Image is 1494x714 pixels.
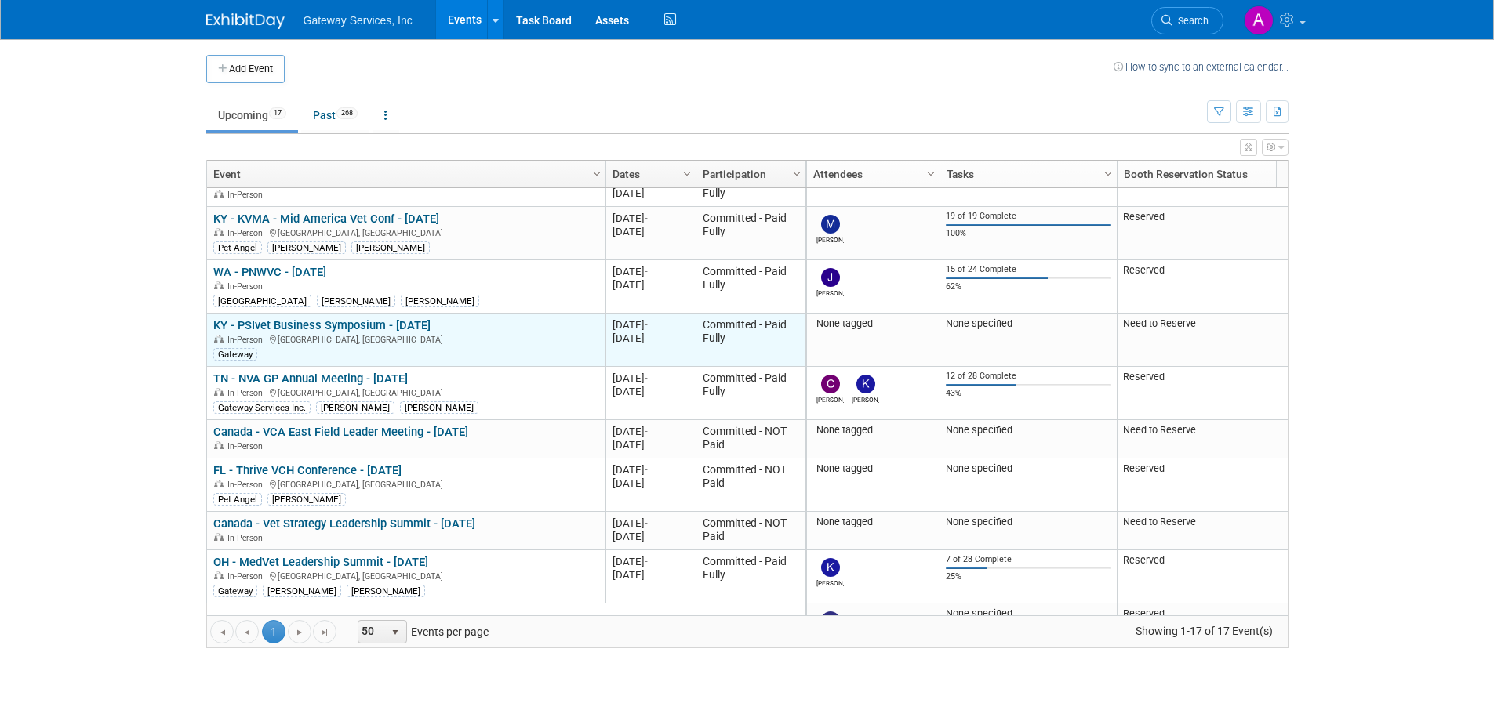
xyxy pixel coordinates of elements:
[856,375,875,393] img: Kara Sustic
[925,168,937,180] span: Column Settings
[1151,7,1223,34] a: Search
[1114,61,1289,73] a: How to sync to an external calendar...
[812,516,933,528] div: None tagged
[213,348,257,361] div: Gateway
[947,161,1107,187] a: Tasks
[210,620,234,643] a: Go to the first page
[696,420,805,458] td: Committed - NOT Paid
[1117,367,1361,420] td: Reserved
[613,438,689,451] div: [DATE]
[347,585,425,597] div: [PERSON_NAME]
[316,401,394,414] div: [PERSON_NAME]
[206,100,298,130] a: Upcoming17
[946,228,1111,239] div: 100%
[267,493,346,506] div: [PERSON_NAME]
[946,388,1111,399] div: 43%
[645,517,648,529] span: -
[293,626,306,639] span: Go to the next page
[213,477,598,491] div: [GEOGRAPHIC_DATA], [GEOGRAPHIC_DATA]
[358,621,385,643] span: 50
[241,626,253,639] span: Go to the previous page
[645,464,648,476] span: -
[216,626,228,639] span: Go to the first page
[678,161,696,184] a: Column Settings
[946,317,1111,330] div: None specified
[946,462,1111,475] div: None specified
[213,161,595,187] a: Event
[227,190,267,200] span: In-Person
[1100,161,1117,184] a: Column Settings
[821,215,840,234] img: Miranda Osborne
[946,571,1111,582] div: 25%
[214,228,224,236] img: In-Person Event
[613,568,689,582] div: [DATE]
[703,161,795,187] a: Participation
[613,385,689,398] div: [DATE]
[613,187,689,200] div: [DATE]
[816,577,844,587] div: Keith Ducharme
[214,281,224,289] img: In-Person Event
[613,477,689,490] div: [DATE]
[1172,15,1209,27] span: Search
[681,168,693,180] span: Column Settings
[400,401,478,414] div: [PERSON_NAME]
[213,401,311,414] div: Gateway Services Inc.
[1117,550,1361,603] td: Reserved
[1102,168,1114,180] span: Column Settings
[1117,458,1361,512] td: Reserved
[213,493,262,506] div: Pet Angel
[791,168,803,180] span: Column Settings
[1117,314,1361,367] td: Need to Reserve
[613,555,689,568] div: [DATE]
[227,533,267,543] span: In-Person
[613,265,689,278] div: [DATE]
[317,295,395,307] div: [PERSON_NAME]
[852,393,879,404] div: Kara Sustic
[613,318,689,332] div: [DATE]
[696,512,805,550] td: Committed - NOT Paid
[227,441,267,451] span: In-Person
[214,335,224,343] img: In-Person Event
[227,571,267,582] span: In-Person
[946,371,1111,382] div: 12 of 28 Complete
[213,295,311,307] div: [GEOGRAPHIC_DATA]
[235,620,259,643] a: Go to the previous page
[336,107,358,119] span: 268
[645,212,648,224] span: -
[214,388,224,396] img: In-Person Event
[269,107,286,119] span: 17
[1117,512,1361,550] td: Need to Reserve
[213,241,262,254] div: Pet Angel
[227,388,267,398] span: In-Person
[696,169,805,207] td: Committed - Paid Fully
[812,462,933,475] div: None tagged
[946,264,1111,275] div: 15 of 24 Complete
[645,266,648,277] span: -
[337,620,504,643] span: Events per page
[812,424,933,437] div: None tagged
[213,585,257,597] div: Gateway
[588,161,605,184] a: Column Settings
[262,620,285,643] span: 1
[946,211,1111,222] div: 19 of 19 Complete
[213,516,475,531] a: Canada - Vet Strategy Leadership Summit - [DATE]
[227,335,267,345] span: In-Person
[213,569,598,582] div: [GEOGRAPHIC_DATA], [GEOGRAPHIC_DATA]
[946,516,1111,528] div: None specified
[696,458,805,512] td: Committed - NOT Paid
[613,161,685,187] a: Dates
[288,620,311,643] a: Go to the next page
[613,530,689,543] div: [DATE]
[922,161,940,184] a: Column Settings
[591,168,603,180] span: Column Settings
[214,533,224,541] img: In-Person Event
[613,332,689,345] div: [DATE]
[213,318,431,332] a: KY - PSIvet Business Symposium - [DATE]
[227,480,267,490] span: In-Person
[946,281,1111,292] div: 62%
[788,161,805,184] a: Column Settings
[645,319,648,331] span: -
[613,225,689,238] div: [DATE]
[816,287,844,297] div: Justine Burke
[613,516,689,530] div: [DATE]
